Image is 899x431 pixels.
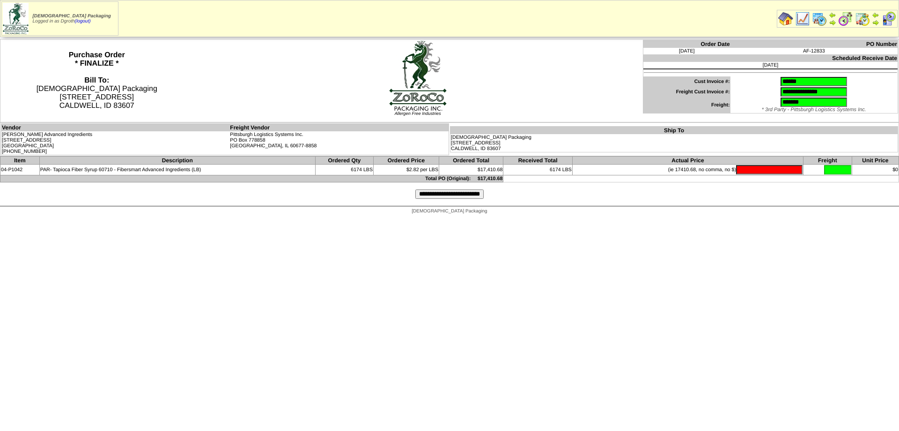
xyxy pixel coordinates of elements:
a: (logout) [75,19,91,24]
td: [DEMOGRAPHIC_DATA] Packaging [STREET_ADDRESS] CALDWELL, ID 83607 [450,134,898,152]
th: Ship To [450,127,898,135]
th: Description [39,157,315,165]
td: (ie 17410.68, no comma, no $) [572,165,803,175]
img: calendarprod.gif [812,11,827,26]
th: Vendor [1,124,230,132]
td: 04-P1042 [0,165,40,175]
td: Cust Invoice #: [643,76,730,87]
th: Ordered Price [374,157,439,165]
img: calendarblend.gif [838,11,853,26]
th: Ordered Qty [315,157,373,165]
th: Freight Vendor [229,124,449,132]
td: AF-12833 [730,48,898,54]
th: Received Total [503,157,573,165]
th: Unit Price [852,157,899,165]
th: Scheduled Receive Date [643,54,898,62]
td: $0 [852,165,899,175]
td: Freight Cust Invoice #: [643,87,730,97]
td: 6174 LBS [315,165,373,175]
img: calendarcustomer.gif [881,11,896,26]
img: zoroco-logo-small.webp [3,3,29,34]
td: [DATE] [643,62,898,68]
img: calendarinout.gif [855,11,870,26]
th: Item [0,157,40,165]
img: arrowright.gif [829,19,836,26]
span: Allergen Free Industries [395,111,441,116]
th: Ordered Total [439,157,503,165]
td: Total PO (Original): $17,410.68 [0,175,503,182]
td: $17,410.68 [439,165,503,175]
th: Order Date [643,40,730,48]
td: [DATE] [643,48,730,54]
th: PO Number [730,40,898,48]
span: [DEMOGRAPHIC_DATA] Packaging [412,209,487,214]
th: Actual Price [572,157,803,165]
th: Purchase Order * FINALIZE * [0,39,193,122]
td: Freight: [643,97,730,113]
td: Pittsburgh Logistics Systems Inc. PO Box 778858 [GEOGRAPHIC_DATA], IL 60677-8858 [229,131,449,155]
img: arrowright.gif [872,19,879,26]
span: * 3rd Party - Pittsburgh Logistics Systems Inc. [762,107,866,113]
img: logoBig.jpg [389,40,447,111]
td: $2.82 per LBS [374,165,439,175]
td: 6174 LBS [503,165,573,175]
td: PAR- Tapioca Fiber Syrup 60710 - Fibersmart Advanced Ingredients (LB) [39,165,315,175]
th: Freight [803,157,852,165]
td: [PERSON_NAME] Advanced Ingredients [STREET_ADDRESS] [GEOGRAPHIC_DATA] [PHONE_NUMBER] [1,131,230,155]
span: Logged in as Dgroth [33,14,111,24]
img: line_graph.gif [795,11,810,26]
img: arrowleft.gif [872,11,879,19]
span: [DEMOGRAPHIC_DATA] Packaging [STREET_ADDRESS] CALDWELL, ID 83607 [37,76,157,110]
img: home.gif [778,11,793,26]
span: [DEMOGRAPHIC_DATA] Packaging [33,14,111,19]
strong: Bill To: [84,76,109,84]
img: arrowleft.gif [829,11,836,19]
